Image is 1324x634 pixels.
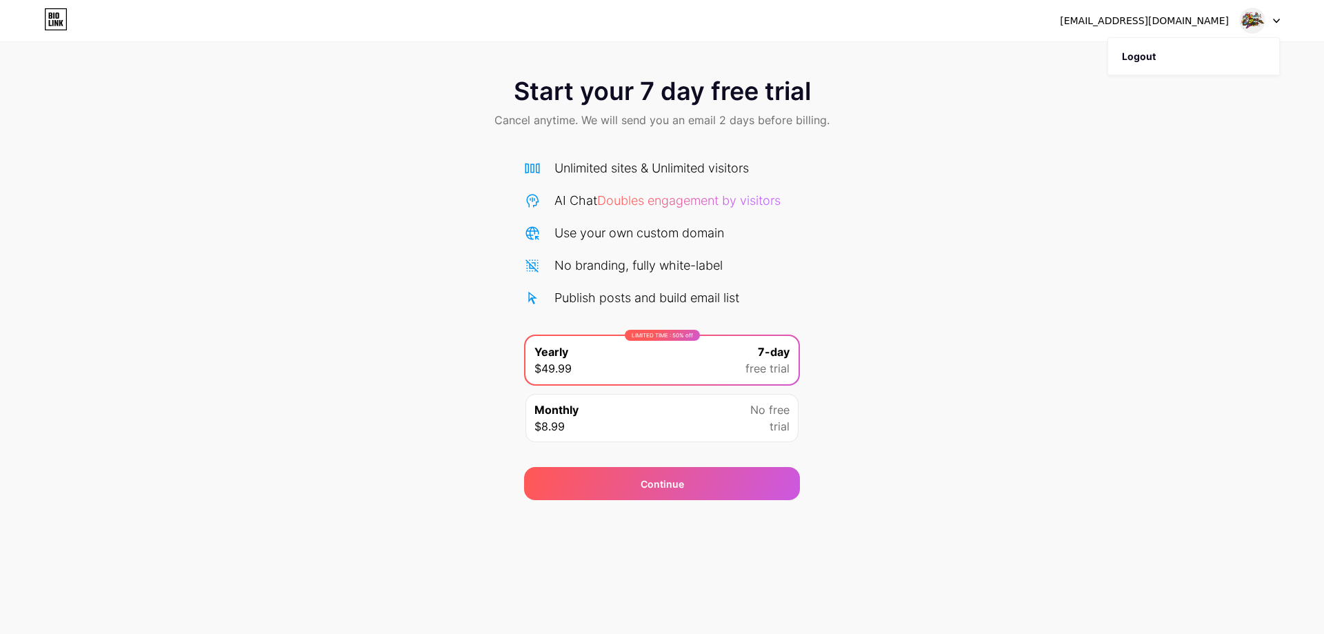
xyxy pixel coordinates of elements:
span: trial [770,418,790,435]
span: Continue [641,477,684,491]
span: $8.99 [534,418,565,435]
div: Use your own custom domain [554,224,724,242]
span: $49.99 [534,360,572,377]
div: No branding, fully white-label [554,256,723,275]
span: 7-day [758,344,790,360]
img: nikepim [1239,8,1265,34]
div: AI Chat [554,191,781,210]
li: Logout [1108,38,1279,75]
div: Unlimited sites & Unlimited visitors [554,159,749,177]
span: Start your 7 day free trial [514,77,811,105]
span: free trial [745,360,790,377]
div: Publish posts and build email list [554,288,739,307]
span: Doubles engagement by visitors [597,193,781,208]
span: Cancel anytime. We will send you an email 2 days before billing. [494,112,830,128]
div: [EMAIL_ADDRESS][DOMAIN_NAME] [1060,14,1229,28]
span: Yearly [534,344,568,360]
div: LIMITED TIME : 50% off [625,330,700,341]
span: Monthly [534,402,579,418]
span: No free [750,402,790,418]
